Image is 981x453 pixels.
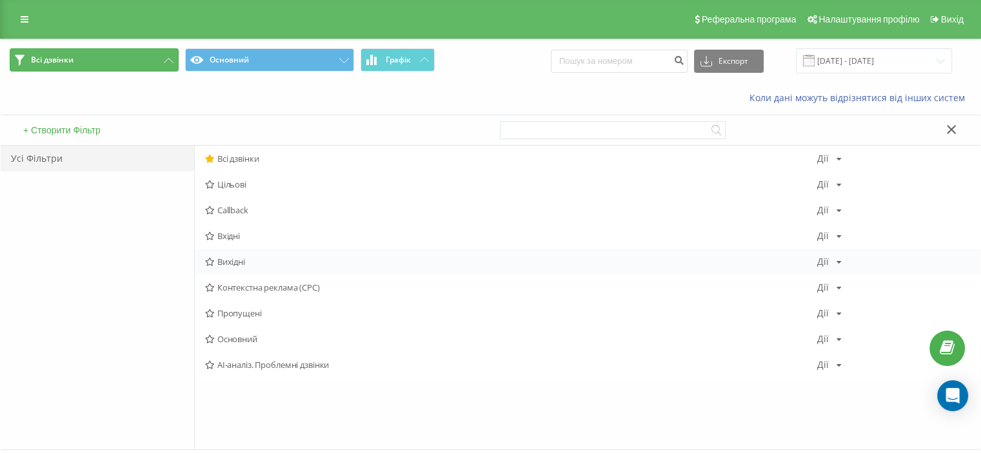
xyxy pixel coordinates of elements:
span: Вихідні [205,257,817,266]
div: Дії [817,283,829,292]
button: Графік [361,48,435,72]
span: Вихід [941,14,964,24]
button: Всі дзвінки [10,48,179,72]
span: Цільові [205,180,817,189]
div: Дії [817,360,829,369]
span: Всі дзвінки [205,154,817,163]
div: Дії [817,180,829,189]
span: Пропущені [205,309,817,318]
span: Реферальна програма [702,14,797,24]
span: Налаштування профілю [818,14,919,24]
div: Дії [817,309,829,318]
div: Дії [817,154,829,163]
div: Open Intercom Messenger [937,380,968,411]
button: Експорт [694,50,764,73]
div: Дії [817,334,829,343]
span: Вхідні [205,231,817,240]
span: AI-аналіз. Проблемні дзвінки [205,360,817,369]
div: Дії [817,206,829,215]
button: Закрити [942,124,961,137]
span: Графік [386,55,411,64]
span: Callback [205,206,817,215]
input: Пошук за номером [551,50,688,73]
button: Основний [185,48,354,72]
span: Основний [205,334,817,343]
div: Дії [817,257,829,266]
div: Усі Фільтри [1,146,194,171]
a: Коли дані можуть відрізнятися вiд інших систем [749,92,971,104]
div: Дії [817,231,829,240]
span: Всі дзвінки [31,55,74,65]
span: Контекстна реклама (CPC) [205,283,817,292]
button: + Створити Фільтр [19,124,104,136]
